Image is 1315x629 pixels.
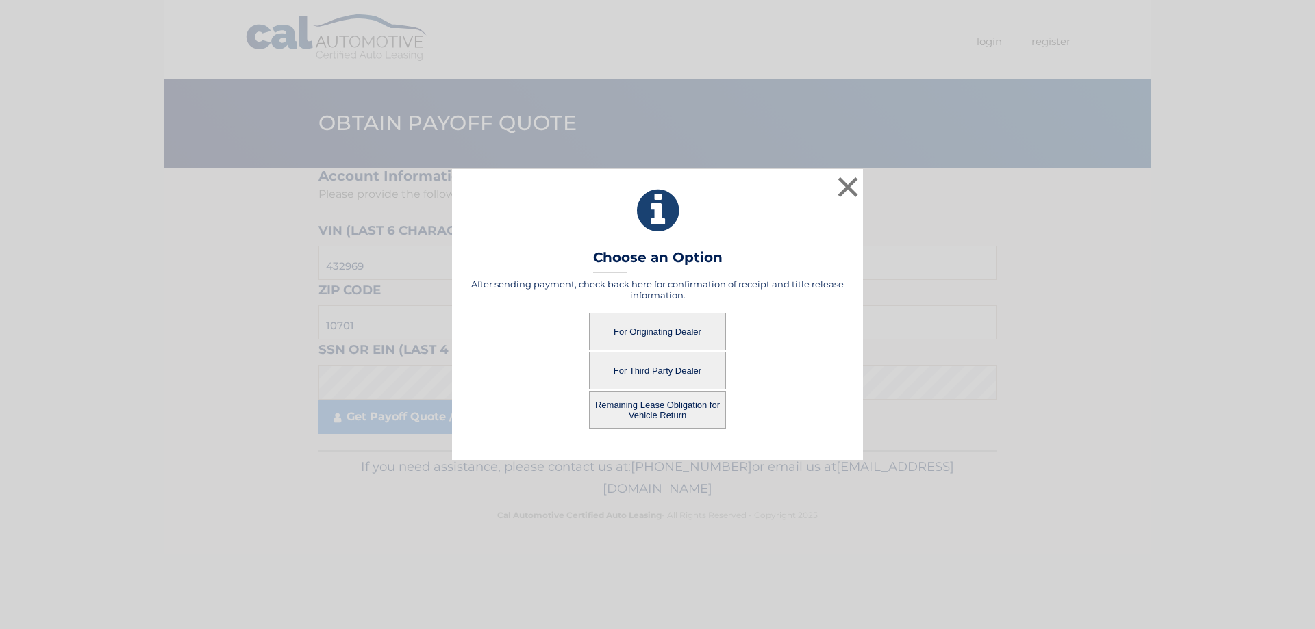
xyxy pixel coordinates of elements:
h3: Choose an Option [593,249,723,273]
button: × [834,173,862,201]
button: For Originating Dealer [589,313,726,350]
h5: After sending payment, check back here for confirmation of receipt and title release information. [469,279,846,300]
button: For Third Party Dealer [589,352,726,389]
button: Remaining Lease Obligation for Vehicle Return [589,391,726,429]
